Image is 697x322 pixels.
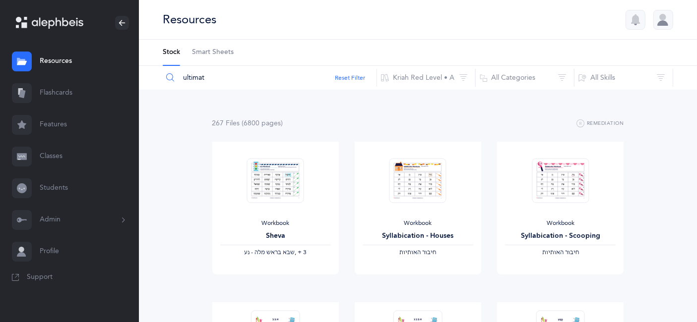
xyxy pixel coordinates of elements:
span: ‫חיבור האותיות‬ [399,249,436,256]
span: ‫שבא בראש מלה - נע‬ [244,249,295,256]
div: Syllabication - Scooping [505,231,616,241]
div: Workbook [363,219,473,227]
img: Sheva-Workbook-Red_EN_thumbnail_1754012358.png [247,158,304,203]
button: All Skills [574,66,673,90]
div: Workbook [220,219,331,227]
span: s [278,119,281,127]
span: s [237,119,240,127]
div: Syllabication - Houses [363,231,473,241]
span: (6800 page ) [242,119,283,127]
span: ‫חיבור האותיות‬ [542,249,579,256]
iframe: Drift Widget Chat Controller [647,272,685,310]
button: Kriah Red Level • A [377,66,476,90]
input: Search Resources [162,66,377,90]
div: ‪, + 3‬ [220,249,331,257]
button: All Categories [475,66,574,90]
div: Resources [163,11,216,28]
button: Remediation [577,118,624,130]
span: Smart Sheets [192,48,234,57]
span: Support [27,272,53,282]
img: Syllabication-Workbook-Level-1-EN_Red_Scooping_thumbnail_1741114434.png [532,158,589,203]
span: 267 File [212,119,240,127]
div: Workbook [505,219,616,227]
button: Reset Filter [335,73,365,82]
div: Sheva [220,231,331,241]
img: Syllabication-Workbook-Level-1-EN_Red_Houses_thumbnail_1741114032.png [389,158,446,203]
